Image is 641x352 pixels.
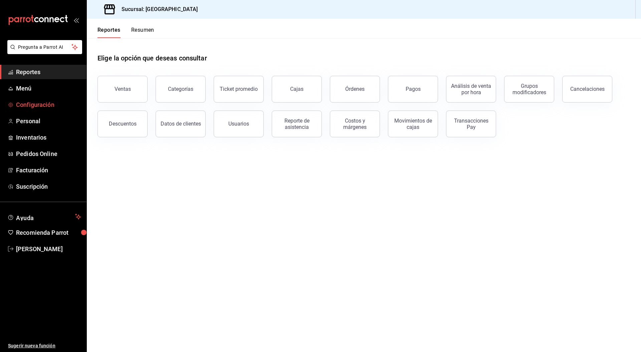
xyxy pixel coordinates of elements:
[562,76,612,103] button: Cancelaciones
[16,149,81,158] span: Pedidos Online
[16,166,81,175] span: Facturación
[156,111,206,137] button: Datos de clientes
[228,121,249,127] div: Usuarios
[168,86,193,92] div: Categorías
[446,76,496,103] button: Análisis de venta por hora
[5,48,82,55] a: Pregunta a Parrot AI
[345,86,365,92] div: Órdenes
[16,228,81,237] span: Recomienda Parrot
[392,118,434,130] div: Movimientos de cajas
[8,342,81,349] span: Sugerir nueva función
[504,76,554,103] button: Grupos modificadores
[446,111,496,137] button: Transacciones Pay
[16,182,81,191] span: Suscripción
[97,111,148,137] button: Descuentos
[16,244,81,253] span: [PERSON_NAME]
[161,121,201,127] div: Datos de clientes
[16,100,81,109] span: Configuración
[214,111,264,137] button: Usuarios
[97,27,154,38] div: navigation tabs
[388,111,438,137] button: Movimientos de cajas
[97,53,207,63] h1: Elige la opción que deseas consultar
[73,17,79,23] button: open_drawer_menu
[334,118,376,130] div: Costos y márgenes
[16,67,81,76] span: Reportes
[388,76,438,103] button: Pagos
[7,40,82,54] button: Pregunta a Parrot AI
[97,27,121,38] button: Reportes
[97,76,148,103] button: Ventas
[272,111,322,137] button: Reporte de asistencia
[220,86,258,92] div: Ticket promedio
[450,83,492,96] div: Análisis de venta por hora
[276,118,317,130] div: Reporte de asistencia
[16,117,81,126] span: Personal
[450,118,492,130] div: Transacciones Pay
[116,5,198,13] h3: Sucursal: [GEOGRAPHIC_DATA]
[508,83,550,96] div: Grupos modificadores
[115,86,131,92] div: Ventas
[330,76,380,103] button: Órdenes
[290,86,303,92] div: Cajas
[156,76,206,103] button: Categorías
[131,27,154,38] button: Resumen
[16,84,81,93] span: Menú
[16,213,72,221] span: Ayuda
[109,121,137,127] div: Descuentos
[406,86,421,92] div: Pagos
[16,133,81,142] span: Inventarios
[214,76,264,103] button: Ticket promedio
[18,44,72,51] span: Pregunta a Parrot AI
[570,86,605,92] div: Cancelaciones
[272,76,322,103] button: Cajas
[330,111,380,137] button: Costos y márgenes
